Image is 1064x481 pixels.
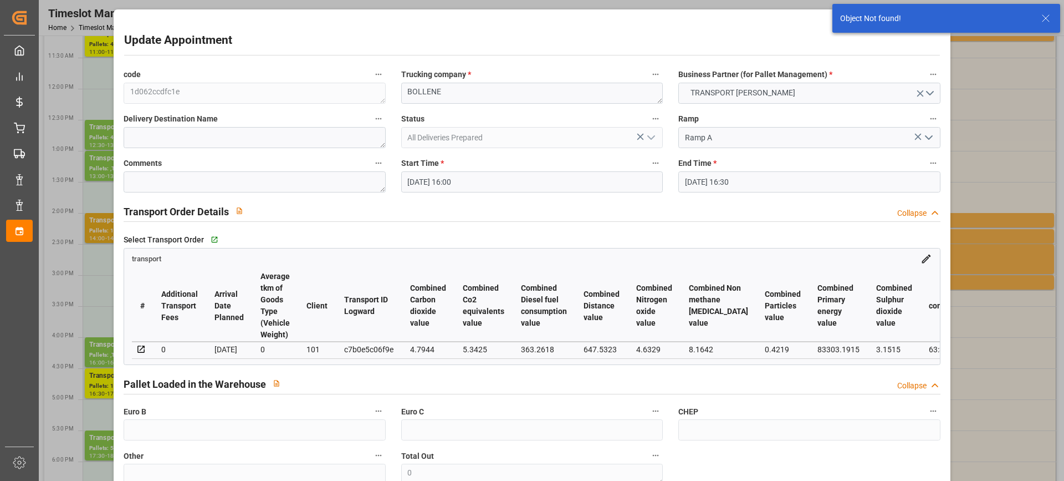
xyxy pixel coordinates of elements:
div: 0 [260,343,290,356]
div: 8.1642 [689,343,748,356]
div: 4.6329 [636,343,672,356]
button: Euro C [648,404,663,418]
th: Combined Particles value [756,270,809,342]
div: 0.4219 [765,343,801,356]
button: Ramp [926,112,940,126]
button: Business Partner (for Pallet Management) * [926,67,940,82]
input: Type to search/select [678,127,940,148]
h2: Transport Order Details [124,204,229,219]
div: 4.7944 [410,343,446,356]
input: Type to search/select [401,127,663,148]
div: [DATE] [214,343,244,356]
th: Combined Sulphur dioxide value [868,270,920,342]
span: End Time [678,158,717,169]
th: Combined Primary energy value [809,270,868,342]
div: 5.3425 [463,343,504,356]
th: Combined Distance value [575,270,628,342]
div: 83303.1915 [817,343,860,356]
th: Combined Carbon dioxide value [402,270,454,342]
span: Other [124,450,144,462]
span: Status [401,113,424,125]
span: TRANSPORT [PERSON_NAME] [685,87,801,99]
th: Combined Nitrogen oxide value [628,270,681,342]
button: Delivery Destination Name [371,112,386,126]
th: Average tkm of Goods Type (Vehicle Weight) [252,270,298,342]
textarea: 1d062ccdfc1e [124,83,385,104]
button: Status [648,112,663,126]
button: open menu [642,129,659,146]
button: CHEP [926,404,940,418]
button: code [371,67,386,82]
button: open menu [678,83,940,104]
th: Combined Co2 equivalents value [454,270,513,342]
h2: Pallet Loaded in the Warehouse [124,377,266,392]
div: 101 [306,343,328,356]
button: Comments [371,156,386,170]
th: Client [298,270,336,342]
th: Combined Non methane [MEDICAL_DATA] value [681,270,756,342]
div: c7b0e5c06f9e [344,343,393,356]
div: 363.2618 [521,343,567,356]
a: transport [132,254,161,262]
span: transport [132,255,161,263]
button: Start Time * [648,156,663,170]
div: 3.1515 [876,343,912,356]
button: Total Out [648,448,663,463]
div: Collapse [897,207,927,219]
span: CHEP [678,406,698,418]
span: Total Out [401,450,434,462]
button: End Time * [926,156,940,170]
div: Object Not found! [840,13,1031,24]
input: DD-MM-YYYY HH:MM [401,171,663,193]
th: Transport ID Logward [336,270,402,342]
span: code [124,69,141,80]
div: 0 [161,343,198,356]
button: Other [371,448,386,463]
textarea: BOLLENE [401,83,663,104]
th: # [132,270,153,342]
th: Arrival Date Planned [206,270,252,342]
button: open menu [919,129,936,146]
button: Trucking company * [648,67,663,82]
div: 647.5323 [584,343,620,356]
span: Start Time [401,158,444,169]
span: Euro B [124,406,146,418]
span: Delivery Destination Name [124,113,218,125]
input: DD-MM-YYYY HH:MM [678,171,940,193]
button: Euro B [371,404,386,418]
div: Collapse [897,380,927,392]
span: Euro C [401,406,424,418]
th: Combined Diesel fuel consumption value [513,270,575,342]
span: Select Transport Order [124,234,204,246]
th: Additional Transport Fees [153,270,206,342]
span: Trucking company [401,69,471,80]
h2: Update Appointment [124,32,232,49]
span: Comments [124,158,162,169]
span: Ramp [678,113,699,125]
span: Business Partner (for Pallet Management) [678,69,832,80]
